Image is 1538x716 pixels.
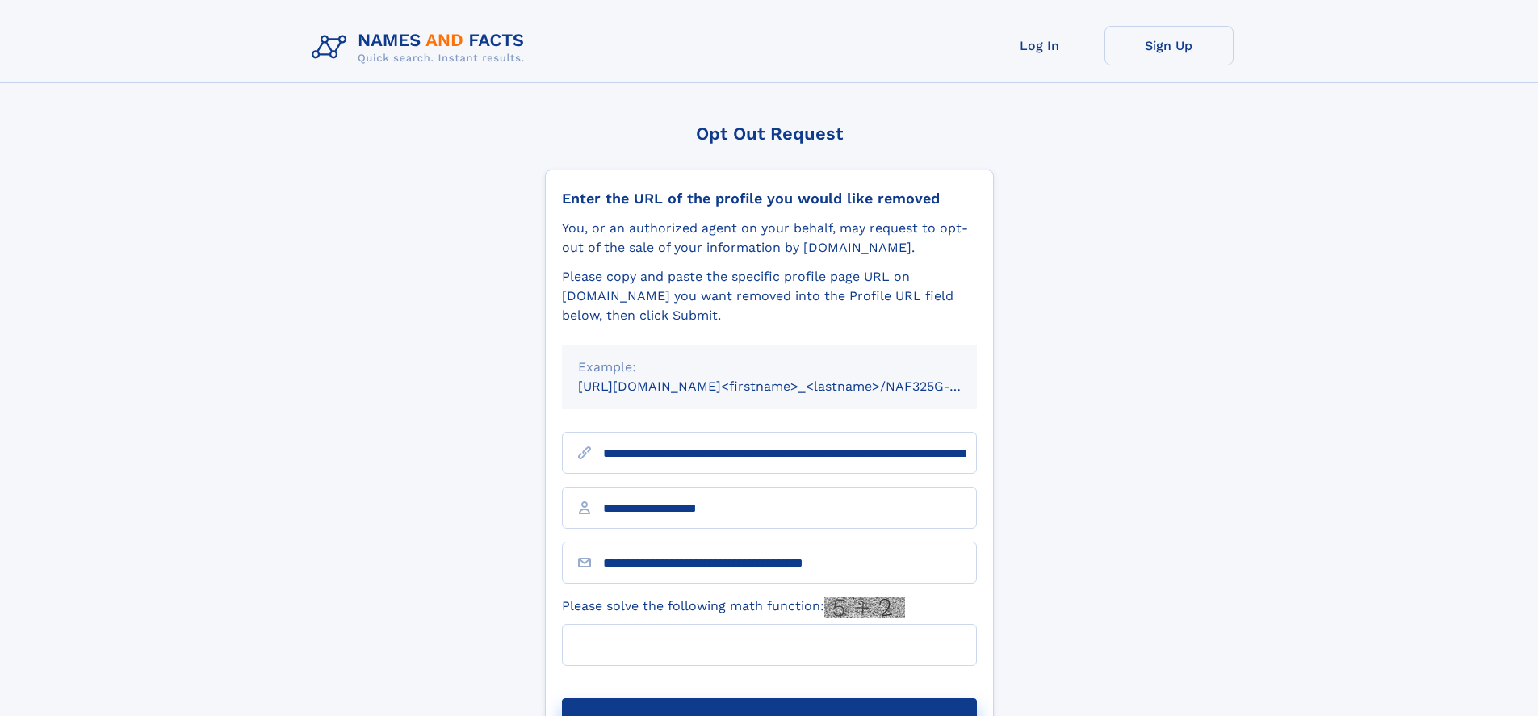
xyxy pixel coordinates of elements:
[562,219,977,258] div: You, or an authorized agent on your behalf, may request to opt-out of the sale of your informatio...
[578,358,961,377] div: Example:
[545,124,994,144] div: Opt Out Request
[562,190,977,207] div: Enter the URL of the profile you would like removed
[562,267,977,325] div: Please copy and paste the specific profile page URL on [DOMAIN_NAME] you want removed into the Pr...
[1104,26,1234,65] a: Sign Up
[578,379,1008,394] small: [URL][DOMAIN_NAME]<firstname>_<lastname>/NAF325G-xxxxxxxx
[305,26,538,69] img: Logo Names and Facts
[975,26,1104,65] a: Log In
[562,597,905,618] label: Please solve the following math function:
